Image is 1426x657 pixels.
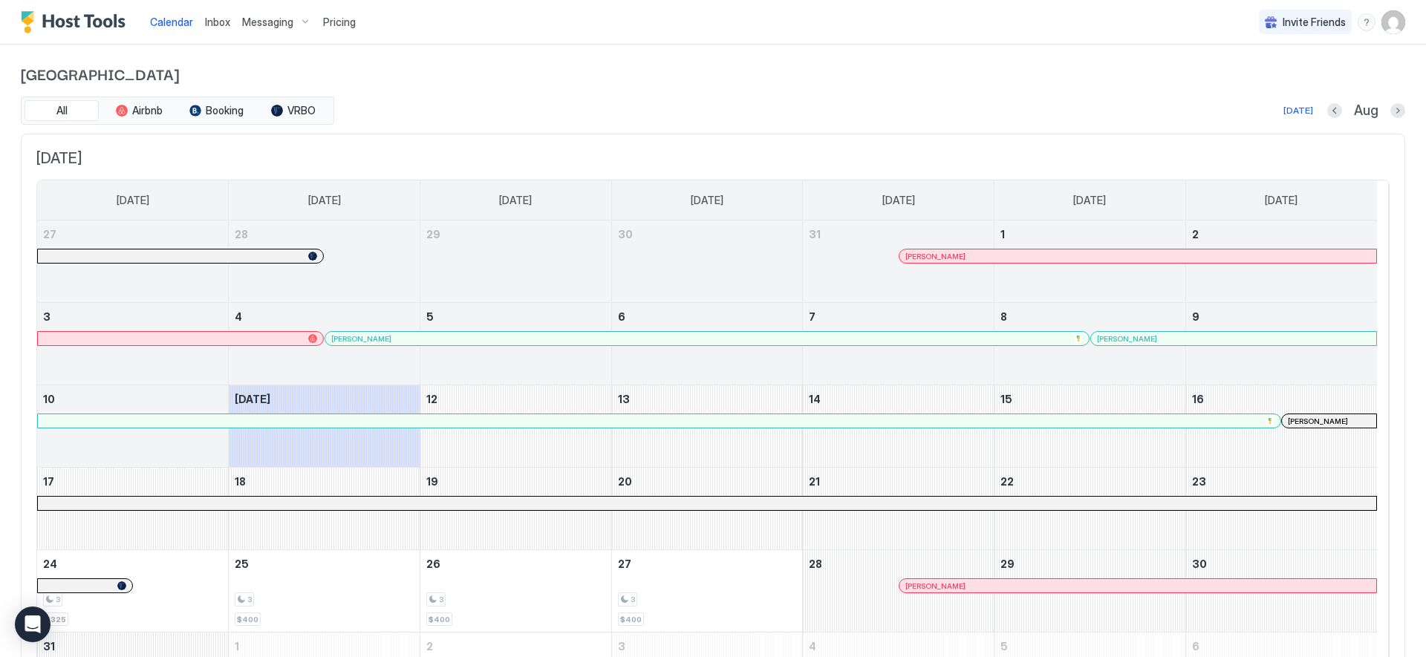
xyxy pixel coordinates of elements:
[803,220,994,248] a: July 31, 2025
[420,303,611,385] td: August 5, 2025
[1000,310,1007,323] span: 8
[905,581,1370,591] div: [PERSON_NAME]
[37,220,228,248] a: July 27, 2025
[229,303,420,330] a: August 4, 2025
[420,550,611,633] td: August 26, 2025
[994,385,1185,413] a: August 15, 2025
[1192,393,1204,405] span: 16
[1283,16,1346,29] span: Invite Friends
[15,607,51,642] div: Open Intercom Messenger
[117,194,149,207] span: [DATE]
[150,14,193,30] a: Calendar
[37,385,228,413] a: August 10, 2025
[809,310,815,323] span: 7
[247,595,252,604] span: 3
[1192,228,1199,241] span: 2
[1281,102,1315,120] button: [DATE]
[420,468,611,495] a: August 19, 2025
[618,310,625,323] span: 6
[420,220,611,248] a: July 29, 2025
[809,393,821,405] span: 14
[235,558,249,570] span: 25
[37,385,229,468] td: August 10, 2025
[237,615,258,624] span: $400
[429,615,450,624] span: $400
[235,310,242,323] span: 4
[331,334,1083,344] div: [PERSON_NAME]
[803,468,994,550] td: August 21, 2025
[43,475,54,488] span: 17
[611,303,803,385] td: August 6, 2025
[242,16,293,29] span: Messaging
[331,334,391,344] span: [PERSON_NAME]
[803,550,994,578] a: August 28, 2025
[1186,550,1377,578] a: August 30, 2025
[426,393,437,405] span: 12
[803,468,994,495] a: August 21, 2025
[905,252,966,261] span: [PERSON_NAME]
[205,14,230,30] a: Inbox
[235,393,270,405] span: [DATE]
[102,180,164,220] a: Sunday
[102,100,176,121] button: Airbnb
[132,104,163,117] span: Airbnb
[420,303,611,330] a: August 5, 2025
[256,100,331,121] button: VRBO
[229,385,420,468] td: August 11, 2025
[803,220,994,303] td: July 31, 2025
[1185,385,1377,468] td: August 16, 2025
[1058,180,1121,220] a: Friday
[179,100,253,121] button: Booking
[1265,194,1298,207] span: [DATE]
[803,385,994,468] td: August 14, 2025
[1186,385,1377,413] a: August 16, 2025
[1185,303,1377,385] td: August 9, 2025
[618,228,633,241] span: 30
[37,468,228,495] a: August 17, 2025
[56,104,68,117] span: All
[43,310,51,323] span: 3
[45,615,66,624] span: $325
[994,468,1186,550] td: August 22, 2025
[882,194,915,207] span: [DATE]
[37,468,229,550] td: August 17, 2025
[229,550,420,578] a: August 25, 2025
[611,385,803,468] td: August 13, 2025
[809,558,822,570] span: 28
[420,385,611,468] td: August 12, 2025
[229,468,420,550] td: August 18, 2025
[287,104,316,117] span: VRBO
[229,550,420,633] td: August 25, 2025
[1192,640,1199,653] span: 6
[229,220,420,248] a: July 28, 2025
[420,468,611,550] td: August 19, 2025
[994,550,1185,578] a: August 29, 2025
[612,220,803,248] a: July 30, 2025
[37,303,228,330] a: August 3, 2025
[235,228,248,241] span: 28
[1192,475,1206,488] span: 23
[229,385,420,413] a: August 11, 2025
[1358,13,1375,31] div: menu
[1186,468,1377,495] a: August 23, 2025
[426,558,440,570] span: 26
[1185,550,1377,633] td: August 30, 2025
[611,220,803,303] td: July 30, 2025
[37,303,229,385] td: August 3, 2025
[229,468,420,495] a: August 18, 2025
[994,550,1186,633] td: August 29, 2025
[618,393,630,405] span: 13
[809,640,816,653] span: 4
[1288,416,1348,426] span: [PERSON_NAME]
[21,97,334,125] div: tab-group
[293,180,356,220] a: Monday
[229,303,420,385] td: August 4, 2025
[994,220,1185,248] a: August 1, 2025
[618,640,625,653] span: 3
[1000,558,1015,570] span: 29
[618,475,632,488] span: 20
[499,194,532,207] span: [DATE]
[620,615,642,624] span: $400
[612,468,803,495] a: August 20, 2025
[426,475,438,488] span: 19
